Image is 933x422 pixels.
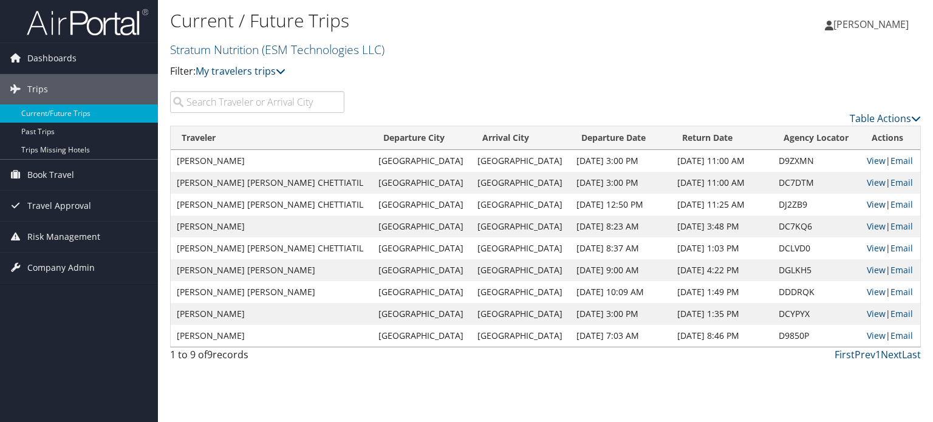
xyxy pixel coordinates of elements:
td: [DATE] 8:23 AM [570,216,672,237]
th: Departure Date: activate to sort column descending [570,126,672,150]
th: Traveler: activate to sort column ascending [171,126,372,150]
td: [PERSON_NAME] [PERSON_NAME] CHETTIATIL [171,172,372,194]
a: Email [890,177,913,188]
td: [DATE] 12:50 PM [570,194,672,216]
td: [PERSON_NAME] [PERSON_NAME] [171,259,372,281]
td: [DATE] 1:49 PM [671,281,773,303]
td: [GEOGRAPHIC_DATA] [471,303,570,325]
a: Prev [855,348,875,361]
span: Dashboards [27,43,77,73]
td: [DATE] 3:00 PM [570,303,672,325]
img: airportal-logo.png [27,8,148,36]
td: [PERSON_NAME] [PERSON_NAME] CHETTIATIL [171,194,372,216]
td: | [861,172,920,194]
td: [GEOGRAPHIC_DATA] [372,303,471,325]
td: DCLVD0 [773,237,861,259]
th: Arrival City: activate to sort column ascending [471,126,570,150]
a: View [867,177,886,188]
a: Table Actions [850,112,921,125]
td: D9850P [773,325,861,347]
p: Filter: [170,64,671,80]
td: [DATE] 7:03 AM [570,325,672,347]
a: Email [890,286,913,298]
td: [DATE] 3:00 PM [570,150,672,172]
a: Email [890,220,913,232]
a: 1 [875,348,881,361]
td: [PERSON_NAME] [171,216,372,237]
td: [DATE] 3:00 PM [570,172,672,194]
a: View [867,264,886,276]
td: | [861,194,920,216]
td: | [861,259,920,281]
td: [DATE] 8:37 AM [570,237,672,259]
td: [GEOGRAPHIC_DATA] [372,216,471,237]
a: Email [890,330,913,341]
td: DCYPYX [773,303,861,325]
th: Agency Locator: activate to sort column ascending [773,126,861,150]
td: [DATE] 1:35 PM [671,303,773,325]
a: View [867,330,886,341]
td: DC7DTM [773,172,861,194]
td: | [861,237,920,259]
td: [GEOGRAPHIC_DATA] [372,325,471,347]
span: Travel Approval [27,191,91,221]
td: [GEOGRAPHIC_DATA] [471,194,570,216]
td: [GEOGRAPHIC_DATA] [372,259,471,281]
td: [DATE] 9:00 AM [570,259,672,281]
span: [PERSON_NAME] [833,18,909,31]
td: [PERSON_NAME] [PERSON_NAME] [171,281,372,303]
a: Next [881,348,902,361]
a: View [867,242,886,254]
input: Search Traveler or Arrival City [170,91,344,113]
span: Trips [27,74,48,104]
a: First [835,348,855,361]
td: D9ZXMN [773,150,861,172]
a: View [867,220,886,232]
td: | [861,281,920,303]
td: | [861,216,920,237]
a: Email [890,308,913,319]
td: [GEOGRAPHIC_DATA] [372,194,471,216]
td: [DATE] 8:46 PM [671,325,773,347]
span: Company Admin [27,253,95,283]
a: Email [890,242,913,254]
td: DGLKH5 [773,259,861,281]
td: [GEOGRAPHIC_DATA] [471,172,570,194]
a: View [867,155,886,166]
td: [GEOGRAPHIC_DATA] [471,216,570,237]
th: Actions [861,126,920,150]
td: [PERSON_NAME] [171,325,372,347]
td: [GEOGRAPHIC_DATA] [471,325,570,347]
td: [GEOGRAPHIC_DATA] [372,281,471,303]
td: [DATE] 3:48 PM [671,216,773,237]
a: Email [890,264,913,276]
td: [PERSON_NAME] [171,303,372,325]
th: Departure City: activate to sort column ascending [372,126,471,150]
a: Last [902,348,921,361]
a: Stratum Nutrition (ESM Technologies LLC) [170,41,388,58]
td: [DATE] 10:09 AM [570,281,672,303]
a: Email [890,199,913,210]
h1: Current / Future Trips [170,8,671,33]
a: [PERSON_NAME] [825,6,921,43]
td: [PERSON_NAME] [171,150,372,172]
td: [GEOGRAPHIC_DATA] [471,259,570,281]
td: [DATE] 11:25 AM [671,194,773,216]
a: View [867,199,886,210]
td: [GEOGRAPHIC_DATA] [471,281,570,303]
a: Email [890,155,913,166]
td: DJ2ZB9 [773,194,861,216]
td: [DATE] 11:00 AM [671,172,773,194]
td: [DATE] 11:00 AM [671,150,773,172]
td: [GEOGRAPHIC_DATA] [372,172,471,194]
span: Book Travel [27,160,74,190]
td: [GEOGRAPHIC_DATA] [471,150,570,172]
td: DDDRQK [773,281,861,303]
td: DC7KQ6 [773,216,861,237]
td: | [861,325,920,347]
th: Return Date: activate to sort column ascending [671,126,773,150]
span: Risk Management [27,222,100,252]
td: | [861,303,920,325]
a: My travelers trips [196,64,285,78]
div: 1 to 9 of records [170,347,344,368]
